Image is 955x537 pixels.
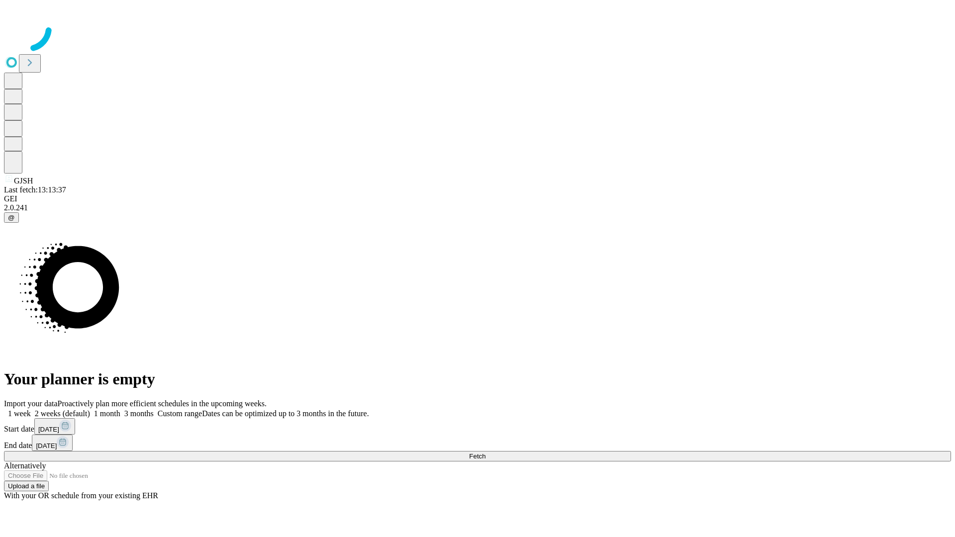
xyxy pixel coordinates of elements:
[4,481,49,491] button: Upload a file
[4,461,46,470] span: Alternatively
[4,185,66,194] span: Last fetch: 13:13:37
[4,491,158,500] span: With your OR schedule from your existing EHR
[4,451,951,461] button: Fetch
[94,409,120,418] span: 1 month
[469,452,485,460] span: Fetch
[4,435,951,451] div: End date
[4,194,951,203] div: GEI
[202,409,369,418] span: Dates can be optimized up to 3 months in the future.
[38,426,59,433] span: [DATE]
[32,435,73,451] button: [DATE]
[34,418,75,435] button: [DATE]
[4,399,58,408] span: Import your data
[4,212,19,223] button: @
[14,177,33,185] span: GJSH
[4,370,951,388] h1: Your planner is empty
[4,418,951,435] div: Start date
[36,442,57,449] span: [DATE]
[4,203,951,212] div: 2.0.241
[8,409,31,418] span: 1 week
[158,409,202,418] span: Custom range
[35,409,90,418] span: 2 weeks (default)
[8,214,15,221] span: @
[58,399,267,408] span: Proactively plan more efficient schedules in the upcoming weeks.
[124,409,154,418] span: 3 months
